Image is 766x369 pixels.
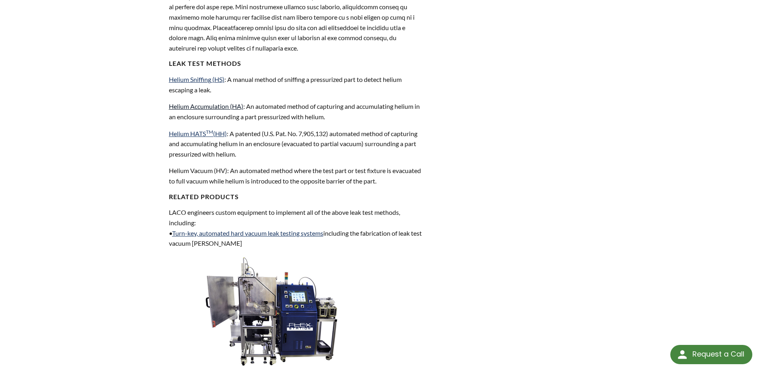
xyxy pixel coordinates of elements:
[169,165,422,186] p: Helium Vacuum (HV): An automated method where the test part or test fixture is evacuated to full ...
[172,229,323,237] a: Turn-key, automated hard vacuum leak testing systems
[676,348,689,361] img: round button
[169,74,422,95] p: : A manual method of sniffing a pressurized part to detect helium escaping a leak.
[169,255,370,368] img: Automotive-AC-parts-1P19613-1.jpg
[670,345,752,364] div: Request a Call
[169,193,422,201] h4: Related Products
[169,130,227,137] a: Helium HATSTM(HH)
[169,75,224,83] a: Helium Sniffing (HS)
[169,59,241,67] strong: Leak Test Methods
[692,345,744,363] div: Request a Call
[169,207,422,248] p: LACO engineers custom equipment to implement all of the above leak test methods, including: • inc...
[169,128,422,159] p: : A patented (U.S. Pat. No. 7,905,132) automated method of capturing and accumulating helium in a...
[169,102,243,110] a: Helium Accumulation (HA)
[206,129,213,135] sup: TM
[169,101,422,122] p: : An automated method of capturing and accumulating helium in an enclosure surrounding a part pre...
